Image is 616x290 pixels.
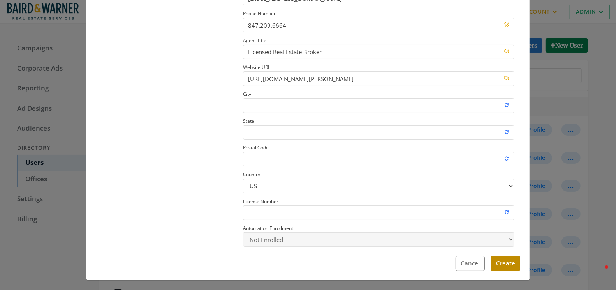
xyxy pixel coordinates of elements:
[243,10,276,17] small: Phone Number
[243,179,514,193] select: Country
[243,225,293,232] small: Automation Enrollment
[243,37,266,44] small: Agent Title
[243,198,278,205] small: License Number
[243,18,514,32] input: Phone Number
[243,91,251,97] small: City
[243,232,514,247] select: Automation Enrollment
[243,125,514,140] input: State
[243,64,270,71] small: Website URL
[590,263,608,282] iframe: Intercom live chat
[243,118,254,124] small: State
[243,45,514,59] input: Agent Title
[456,256,485,271] button: Cancel
[243,171,260,178] small: Country
[243,144,269,151] small: Postal Code
[491,256,520,271] button: Create
[243,71,514,86] input: Website URL
[243,152,514,166] input: Postal Code
[243,205,514,220] input: License Number
[243,98,514,113] input: City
